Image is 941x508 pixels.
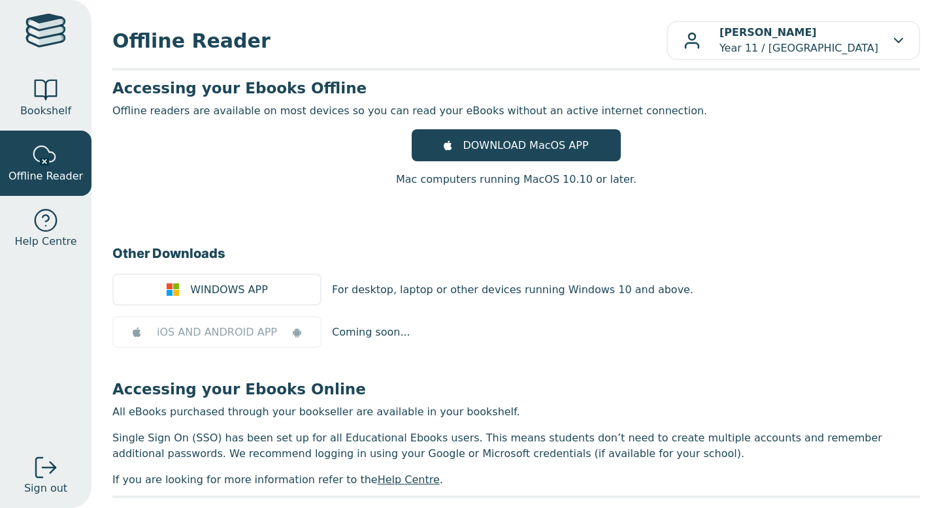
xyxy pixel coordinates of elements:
button: [PERSON_NAME]Year 11 / [GEOGRAPHIC_DATA] [667,21,920,60]
a: Help Centre [378,473,440,486]
b: [PERSON_NAME] [719,26,817,39]
h3: Accessing your Ebooks Offline [112,78,920,98]
h3: Accessing your Ebooks Online [112,379,920,399]
span: Offline Reader [8,168,83,184]
p: Mac computers running MacOS 10.10 or later. [396,172,636,187]
h3: Other Downloads [112,244,920,263]
p: Single Sign On (SSO) has been set up for all Educational Ebooks users. This means students don’t ... [112,430,920,462]
span: Help Centre [14,234,76,249]
p: For desktop, laptop or other devices running Windows 10 and above. [332,282,693,298]
span: DOWNLOAD MacOS APP [463,138,588,153]
p: Year 11 / [GEOGRAPHIC_DATA] [719,25,878,56]
p: Offline readers are available on most devices so you can read your eBooks without an active inter... [112,103,920,119]
p: All eBooks purchased through your bookseller are available in your bookshelf. [112,404,920,420]
a: WINDOWS APP [112,274,322,306]
span: Sign out [24,481,67,496]
span: Bookshelf [20,103,71,119]
span: iOS AND ANDROID APP [157,325,277,340]
p: If you are looking for more information refer to the . [112,472,920,488]
span: Offline Reader [112,26,667,56]
span: WINDOWS APP [190,282,268,298]
a: DOWNLOAD MacOS APP [412,129,621,161]
p: Coming soon... [332,325,410,340]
